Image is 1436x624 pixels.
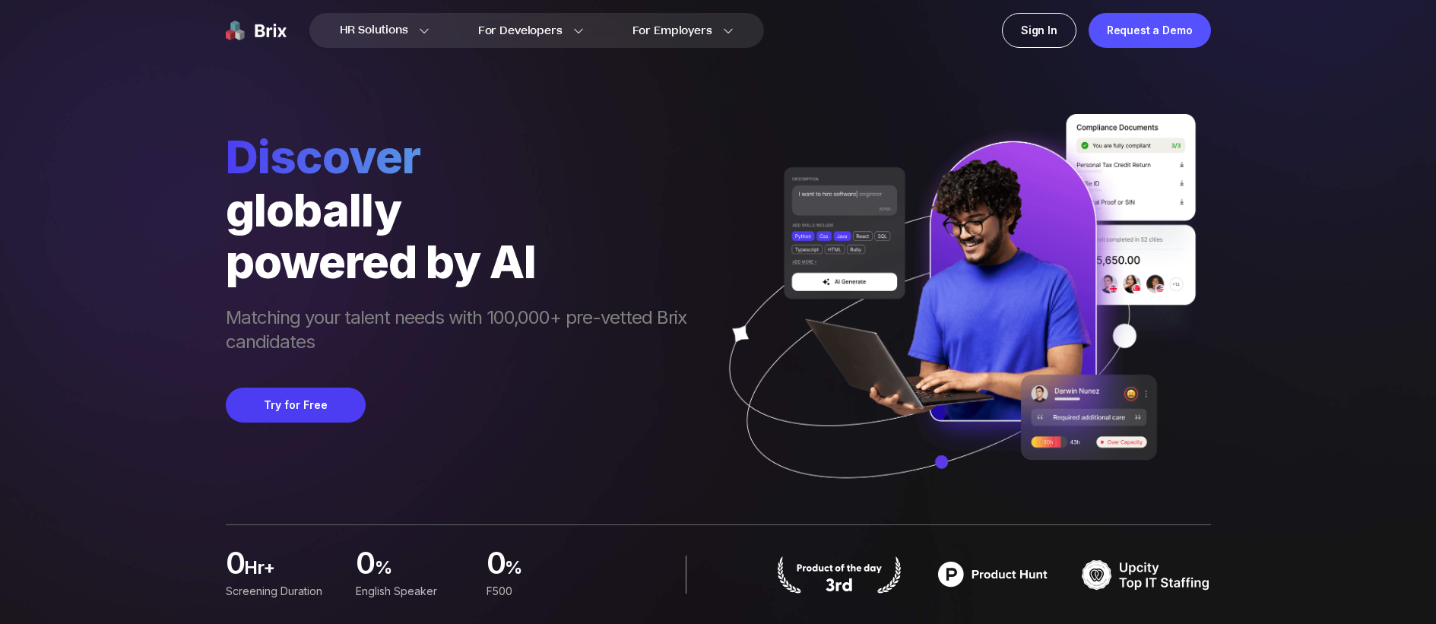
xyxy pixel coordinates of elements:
[486,550,504,580] span: 0
[928,556,1057,594] img: product hunt badge
[478,23,563,39] span: For Developers
[356,583,468,600] div: English Speaker
[356,550,374,580] span: 0
[1002,13,1076,48] a: Sign In
[226,583,338,600] div: Screening duration
[702,114,1211,523] img: ai generate
[505,556,598,586] span: %
[226,236,702,287] div: powered by AI
[486,583,598,600] div: F500
[226,388,366,423] button: Try for Free
[226,306,702,357] span: Matching your talent needs with 100,000+ pre-vetted Brix candidates
[226,550,244,580] span: 0
[340,18,408,43] span: HR Solutions
[244,556,338,586] span: hr+
[226,184,702,236] div: globally
[632,23,712,39] span: For Employers
[1089,13,1211,48] a: Request a Demo
[1082,556,1211,594] img: TOP IT STAFFING
[226,129,702,184] span: Discover
[775,556,904,594] img: product hunt badge
[374,556,468,586] span: %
